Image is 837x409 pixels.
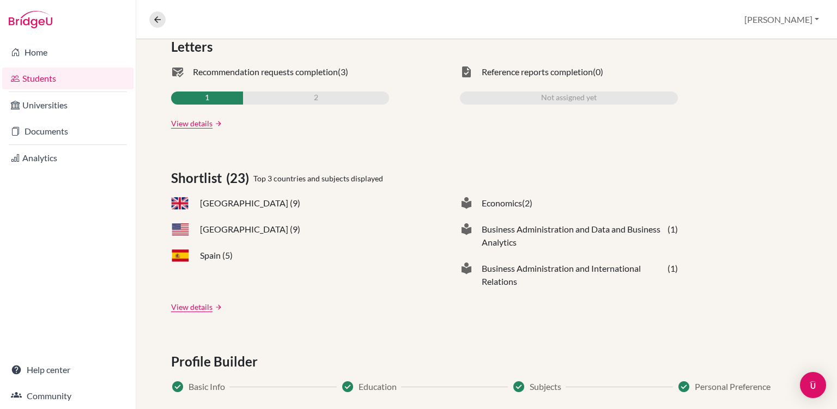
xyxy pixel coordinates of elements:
[213,120,222,127] a: arrow_forward
[205,91,209,105] span: 1
[171,352,262,371] span: Profile Builder
[200,223,300,236] span: [GEOGRAPHIC_DATA] (9)
[668,223,678,249] span: (1)
[739,9,824,30] button: [PERSON_NAME]
[695,380,771,393] span: Personal Preference
[171,301,213,313] a: View details
[668,262,678,288] span: (1)
[200,249,233,262] span: Spain (5)
[482,65,593,78] span: Reference reports completion
[171,37,217,57] span: Letters
[677,380,690,393] span: Success
[2,359,134,381] a: Help center
[171,249,190,263] span: ES
[171,168,226,188] span: Shortlist
[193,65,338,78] span: Recommendation requests completion
[541,91,597,105] span: Not assigned yet
[200,197,300,210] span: [GEOGRAPHIC_DATA] (9)
[213,303,222,311] a: arrow_forward
[460,65,473,78] span: task
[2,147,134,169] a: Analytics
[460,262,473,288] span: local_library
[171,118,213,129] a: View details
[460,197,473,210] span: local_library
[171,65,184,78] span: mark_email_read
[593,65,603,78] span: (0)
[800,372,826,398] div: Open Intercom Messenger
[512,380,525,393] span: Success
[314,91,318,105] span: 2
[2,120,134,142] a: Documents
[253,173,383,184] span: Top 3 countries and subjects displayed
[359,380,397,393] span: Education
[482,197,522,210] span: Economics
[338,65,348,78] span: (3)
[189,380,225,393] span: Basic Info
[2,385,134,407] a: Community
[2,94,134,116] a: Universities
[2,68,134,89] a: Students
[482,262,668,288] span: Business Administration and International Relations
[226,168,253,188] span: (23)
[2,41,134,63] a: Home
[171,380,184,393] span: Success
[171,197,190,210] span: GB
[530,380,561,393] span: Subjects
[171,223,190,236] span: US
[460,223,473,249] span: local_library
[482,223,668,249] span: Business Administration and Data and Business Analytics
[341,380,354,393] span: Success
[522,197,532,210] span: (2)
[9,11,52,28] img: Bridge-U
